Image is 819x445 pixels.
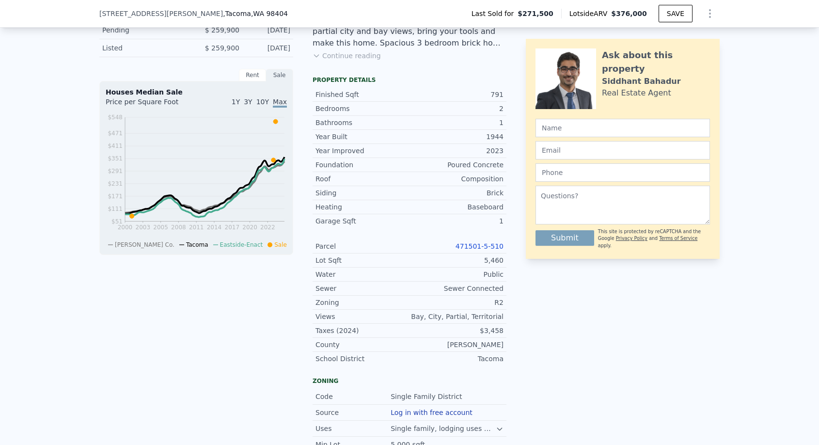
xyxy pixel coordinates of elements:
[611,10,647,17] span: $376,000
[108,180,123,187] tspan: $231
[102,25,189,35] div: Pending
[251,10,288,17] span: , WA 98404
[315,160,409,170] div: Foundation
[136,224,151,231] tspan: 2003
[391,392,464,401] div: Single Family District
[315,298,409,307] div: Zoning
[315,408,391,417] div: Source
[244,98,252,106] span: 3Y
[409,160,504,170] div: Poured Concrete
[115,241,174,248] span: [PERSON_NAME] Co.
[232,98,240,106] span: 1Y
[518,9,553,18] span: $271,500
[409,118,504,127] div: 1
[108,193,123,200] tspan: $171
[99,9,223,18] span: [STREET_ADDRESS][PERSON_NAME]
[315,216,409,226] div: Garage Sqft
[535,163,710,182] input: Phone
[247,43,290,53] div: [DATE]
[315,90,409,99] div: Finished Sqft
[205,26,239,34] span: $ 259,900
[659,236,697,241] a: Terms of Service
[315,241,409,251] div: Parcel
[315,284,409,293] div: Sewer
[315,255,409,265] div: Lot Sqft
[391,409,472,416] button: Log in with free account
[409,174,504,184] div: Composition
[108,206,123,212] tspan: $111
[598,228,710,249] div: This site is protected by reCAPTCHA and the Google and apply.
[266,69,293,81] div: Sale
[260,224,275,231] tspan: 2022
[106,87,287,97] div: Houses Median Sale
[602,48,710,76] div: Ask about this property
[102,43,189,53] div: Listed
[274,241,287,248] span: Sale
[456,242,504,250] a: 471501-5-510
[409,298,504,307] div: R2
[409,326,504,335] div: $3,458
[535,141,710,159] input: Email
[171,224,186,231] tspan: 2008
[108,130,123,137] tspan: $471
[409,270,504,279] div: Public
[315,202,409,212] div: Heating
[315,104,409,113] div: Bedrooms
[409,90,504,99] div: 791
[472,9,518,18] span: Last Sold for
[153,224,168,231] tspan: 2005
[409,312,504,321] div: Bay, City, Partial, Territorial
[700,4,720,23] button: Show Options
[409,146,504,156] div: 2023
[602,76,681,87] div: Siddhant Bahadur
[315,132,409,142] div: Year Built
[535,230,594,246] button: Submit
[273,98,287,108] span: Max
[315,174,409,184] div: Roof
[106,97,196,112] div: Price per Square Foot
[315,146,409,156] div: Year Improved
[220,241,263,248] span: Eastside-Enact
[313,51,381,61] button: Continue reading
[409,104,504,113] div: 2
[315,424,391,433] div: Uses
[409,354,504,364] div: Tacoma
[108,114,123,121] tspan: $548
[391,424,496,433] div: Single family, lodging uses with one guest room.
[256,98,269,106] span: 10Y
[315,326,409,335] div: Taxes (2024)
[207,224,222,231] tspan: 2014
[313,76,506,84] div: Property details
[225,224,240,231] tspan: 2017
[409,284,504,293] div: Sewer Connected
[409,255,504,265] div: 5,460
[108,155,123,162] tspan: $351
[111,218,123,225] tspan: $51
[108,143,123,149] tspan: $411
[409,188,504,198] div: Brick
[569,9,611,18] span: Lotside ARV
[315,392,391,401] div: Code
[189,224,204,231] tspan: 2011
[315,270,409,279] div: Water
[186,241,208,248] span: Tacoma
[409,340,504,350] div: [PERSON_NAME]
[315,340,409,350] div: County
[315,312,409,321] div: Views
[535,119,710,137] input: Name
[315,354,409,364] div: School District
[659,5,693,22] button: SAVE
[409,216,504,226] div: 1
[315,118,409,127] div: Bathrooms
[409,202,504,212] div: Baseboard
[205,44,239,52] span: $ 259,900
[108,168,123,175] tspan: $291
[602,87,671,99] div: Real Estate Agent
[242,224,257,231] tspan: 2020
[616,236,647,241] a: Privacy Policy
[315,188,409,198] div: Siding
[118,224,133,231] tspan: 2000
[223,9,288,18] span: , Tacoma
[247,25,290,35] div: [DATE]
[409,132,504,142] div: 1944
